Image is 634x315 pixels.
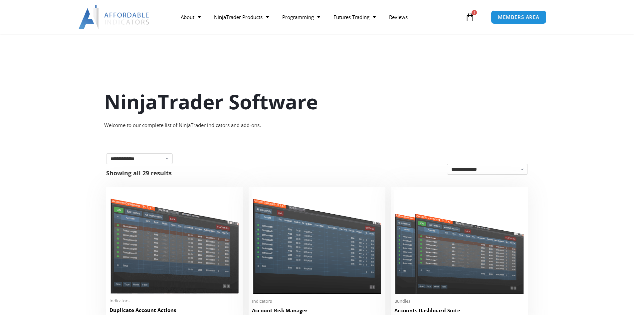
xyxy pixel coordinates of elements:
[104,121,530,130] div: Welcome to our complete list of NinjaTrader indicators and add-ons.
[109,190,240,294] img: Duplicate Account Actions
[207,9,276,25] a: NinjaTrader Products
[394,298,525,304] span: Bundles
[174,9,464,25] nav: Menu
[327,9,382,25] a: Futures Trading
[252,298,382,304] span: Indicators
[104,88,530,116] h1: NinjaTrader Software
[394,190,525,294] img: Accounts Dashboard Suite
[276,9,327,25] a: Programming
[455,7,485,27] a: 1
[174,9,207,25] a: About
[79,5,150,29] img: LogoAI | Affordable Indicators – NinjaTrader
[252,307,382,314] h2: Account Risk Manager
[394,307,525,314] h2: Accounts Dashboard Suite
[252,190,382,294] img: Account Risk Manager
[109,307,240,314] h2: Duplicate Account Actions
[498,15,539,20] span: MEMBERS AREA
[382,9,414,25] a: Reviews
[106,170,172,176] p: Showing all 29 results
[447,164,528,175] select: Shop order
[109,298,240,304] span: Indicators
[491,10,546,24] a: MEMBERS AREA
[472,10,477,15] span: 1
